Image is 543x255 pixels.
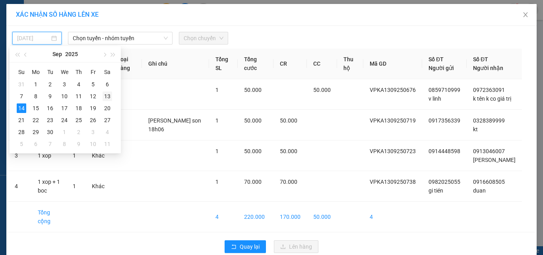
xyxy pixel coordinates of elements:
span: 50.000 [244,117,262,124]
td: 2025-10-02 [72,126,86,138]
span: VPKA1309250738 [370,179,416,185]
td: 2025-10-03 [86,126,100,138]
div: 22 [31,115,41,125]
div: 17 [60,103,69,113]
div: 24 [60,115,69,125]
span: 1 [73,183,76,189]
span: 0328389999 [473,117,505,124]
td: 2025-09-04 [72,78,86,90]
span: Chọn chuyến [184,32,223,44]
td: 2025-10-08 [57,138,72,150]
span: 50.000 [244,87,262,93]
div: 4 [103,127,112,137]
div: 20 [103,103,112,113]
span: VPKA1309250719 [370,117,416,124]
div: 3 [60,80,69,89]
td: Khác [85,171,111,202]
td: 2025-08-31 [14,78,29,90]
td: 2025-10-04 [100,126,114,138]
span: 70.000 [280,179,297,185]
div: 31 [17,80,26,89]
td: 2025-09-12 [86,90,100,102]
td: 2025-10-09 [72,138,86,150]
li: [PERSON_NAME] [4,48,92,59]
td: 2025-09-20 [100,102,114,114]
div: 4 [74,80,83,89]
span: [PERSON_NAME] [473,157,516,163]
th: We [57,66,72,78]
span: 50.000 [280,117,297,124]
td: 2025-09-07 [14,90,29,102]
span: 70.000 [244,179,262,185]
span: Người gửi [429,65,454,71]
span: down [163,36,168,41]
span: 1 [215,117,219,124]
div: 26 [88,115,98,125]
td: 2025-09-19 [86,102,100,114]
div: 15 [31,103,41,113]
span: close [522,12,529,18]
td: 1 [8,79,31,110]
button: uploadLên hàng [274,240,318,253]
div: 8 [60,139,69,149]
div: 3 [88,127,98,137]
div: 1 [31,80,41,89]
div: 10 [88,139,98,149]
th: Sa [100,66,114,78]
td: 2025-09-26 [86,114,100,126]
th: CC [307,49,337,79]
span: Người nhận [473,65,503,71]
td: 2025-10-06 [29,138,43,150]
th: Su [14,66,29,78]
span: 50.000 [313,87,331,93]
td: 2025-09-10 [57,90,72,102]
button: 2025 [65,46,78,62]
td: 2025-09-02 [43,78,57,90]
div: 6 [31,139,41,149]
span: Chọn tuyến - nhóm tuyến [73,32,168,44]
th: Mã GD [363,49,422,79]
td: 2025-09-18 [72,102,86,114]
td: 4 [209,202,238,232]
input: 14/09/2025 [17,34,50,43]
td: 2025-09-17 [57,102,72,114]
div: 28 [17,127,26,137]
td: 2025-09-08 [29,90,43,102]
th: Thu hộ [337,49,363,79]
td: 50.000 [307,202,337,232]
div: 2 [74,127,83,137]
div: 11 [103,139,112,149]
div: 25 [74,115,83,125]
button: Close [514,4,537,26]
td: 2025-09-06 [100,78,114,90]
td: 1 xop + 1 boc [31,171,66,202]
span: duan [473,187,486,194]
span: 1 [215,87,219,93]
td: 2025-09-27 [100,114,114,126]
th: Mo [29,66,43,78]
div: 16 [45,103,55,113]
span: 0914448598 [429,148,460,154]
div: 5 [88,80,98,89]
span: 0916608505 [473,179,505,185]
th: Ghi chú [142,49,209,79]
span: VPKA1309250676 [370,87,416,93]
span: kt [473,126,478,132]
span: 0982025055 [429,179,460,185]
span: 1 [73,152,76,159]
td: 170.000 [273,202,307,232]
td: 2025-09-28 [14,126,29,138]
td: Khác [85,140,111,171]
td: 2025-09-22 [29,114,43,126]
td: 2025-09-29 [29,126,43,138]
span: 50.000 [244,148,262,154]
td: 2025-09-25 [72,114,86,126]
span: 0859710999 [429,87,460,93]
div: 14 [17,103,26,113]
td: 2025-10-11 [100,138,114,150]
td: 2025-09-16 [43,102,57,114]
div: 6 [103,80,112,89]
div: 30 [45,127,55,137]
th: Tổng SL [209,49,238,79]
div: 18 [74,103,83,113]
